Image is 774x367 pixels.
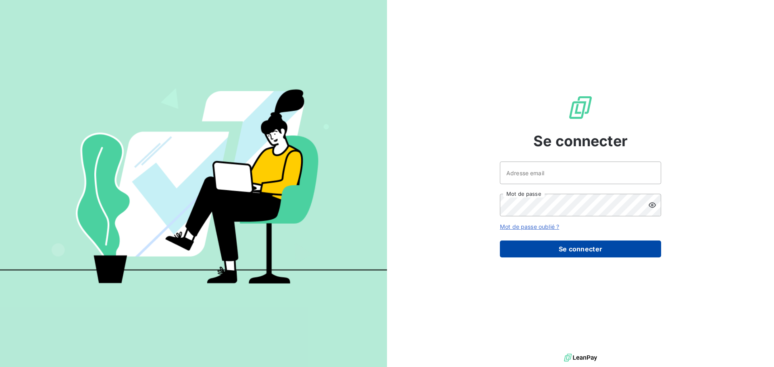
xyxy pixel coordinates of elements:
[500,223,559,230] a: Mot de passe oublié ?
[568,95,593,120] img: Logo LeanPay
[533,130,628,152] span: Se connecter
[500,162,661,184] input: placeholder
[564,352,597,364] img: logo
[500,241,661,257] button: Se connecter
